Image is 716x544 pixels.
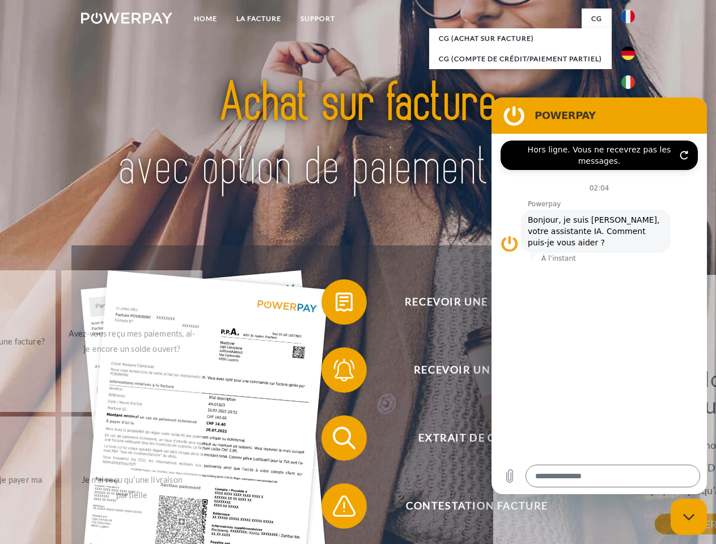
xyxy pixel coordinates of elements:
[321,415,616,461] button: Extrait de compte
[184,8,227,29] a: Home
[330,492,358,520] img: qb_warning.svg
[108,54,608,217] img: title-powerpay_fr.svg
[621,46,635,60] img: de
[492,97,707,494] iframe: Fenêtre de messagerie
[321,483,616,529] button: Contestation Facture
[621,75,635,89] img: it
[330,424,358,452] img: qb_search.svg
[227,8,291,29] a: LA FACTURE
[671,499,707,535] iframe: Bouton de lancement de la fenêtre de messagerie, conversation en cours
[621,10,635,23] img: fr
[68,472,196,503] div: Je n'ai reçu qu'une livraison partielle
[81,12,172,24] img: logo-powerpay-white.svg
[582,8,612,29] a: CG
[429,49,612,69] a: CG (Compte de crédit/paiement partiel)
[429,28,612,49] a: CG (achat sur facture)
[61,270,202,412] a: Avez-vous reçu mes paiements, ai-je encore un solde ouvert?
[68,326,196,356] div: Avez-vous reçu mes paiements, ai-je encore un solde ouvert?
[291,8,345,29] a: Support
